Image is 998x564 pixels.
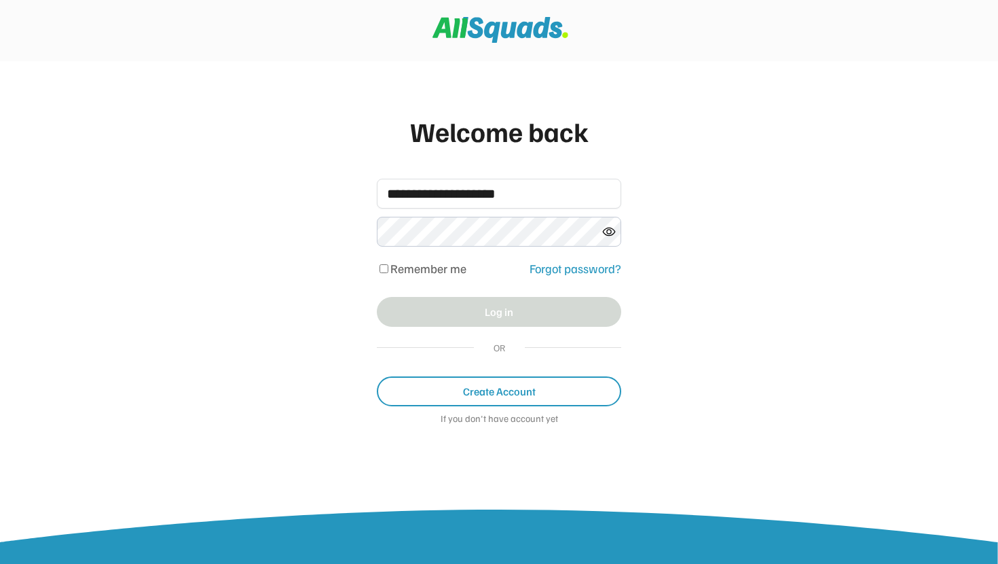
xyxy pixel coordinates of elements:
[377,413,621,427] div: If you don't have account yet
[530,260,621,278] div: Forgot password?
[432,17,568,43] img: Squad%20Logo.svg
[487,340,511,355] div: OR
[390,261,466,276] label: Remember me
[377,376,621,406] button: Create Account
[377,111,621,152] div: Welcome back
[377,297,621,327] button: Log in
